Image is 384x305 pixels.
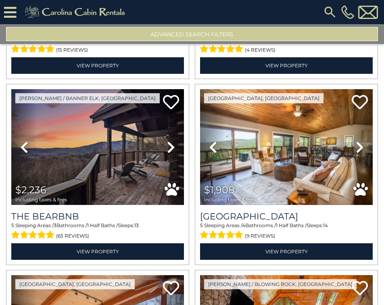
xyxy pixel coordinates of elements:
[11,243,184,260] a: View Property
[163,94,179,111] a: Add to favorites
[15,184,46,196] span: $2,236
[163,280,179,297] a: Add to favorites
[11,211,184,222] a: The Bearbnb
[204,279,357,289] a: [PERSON_NAME] / Blowing Rock, [GEOGRAPHIC_DATA]
[200,222,373,241] div: Sleeping Areas / Bathrooms / Sleeps:
[56,45,88,55] span: (15 reviews)
[276,222,307,228] span: 1 Half Baths /
[200,222,203,228] span: 5
[323,5,337,19] img: search-regular.svg
[134,222,139,228] span: 13
[339,5,356,19] a: [PHONE_NUMBER]
[11,222,14,228] span: 5
[204,184,234,196] span: $1,908
[15,197,67,202] span: including taxes & fees
[15,279,135,289] a: [GEOGRAPHIC_DATA], [GEOGRAPHIC_DATA]
[6,27,378,41] button: Advanced Search Filters
[15,93,160,103] a: [PERSON_NAME] / Banner Elk, [GEOGRAPHIC_DATA]
[54,222,56,228] span: 3
[200,36,373,55] div: Sleeping Areas / Bathrooms / Sleeps:
[242,222,245,228] span: 4
[200,57,373,74] a: View Property
[11,36,184,55] div: Sleeping Areas / Bathrooms / Sleeps:
[204,197,256,202] span: including taxes & fees
[11,89,184,205] img: thumbnail_163977593.jpeg
[323,222,328,228] span: 14
[11,222,184,241] div: Sleeping Areas / Bathrooms / Sleeps:
[200,243,373,260] a: View Property
[200,211,373,222] h3: Beech Mountain Vista
[200,89,373,205] img: thumbnail_163273151.jpeg
[245,231,275,241] span: (9 reviews)
[352,280,368,297] a: Add to favorites
[245,45,275,55] span: (4 reviews)
[200,211,373,222] a: [GEOGRAPHIC_DATA]
[352,94,368,111] a: Add to favorites
[11,57,184,74] a: View Property
[56,231,89,241] span: (65 reviews)
[21,4,132,20] img: Khaki-logo.png
[87,222,118,228] span: 1 Half Baths /
[204,93,323,103] a: [GEOGRAPHIC_DATA], [GEOGRAPHIC_DATA]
